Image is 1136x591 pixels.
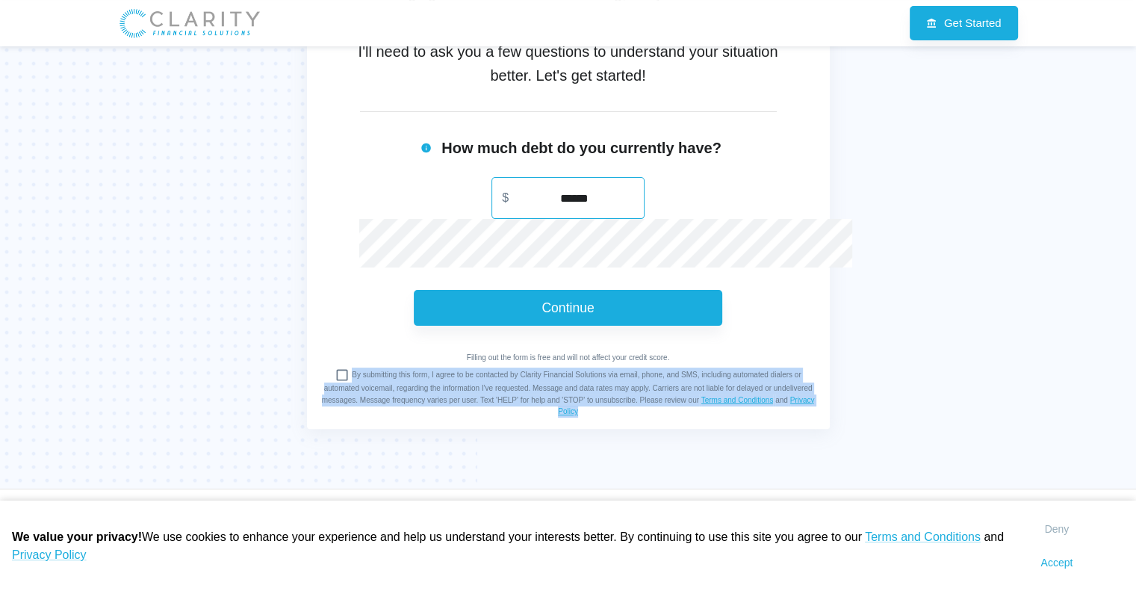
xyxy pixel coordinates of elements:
[348,40,789,106] h6: I'll need to ask you a few questions to understand your situation better. Let's get started!
[415,134,441,164] button: We ask about your current debt amount to tailor our financial services to your specific needs and...
[414,290,722,326] button: Continue
[1033,513,1081,546] button: Deny
[1033,546,1081,580] button: Accept
[307,348,830,364] h6: Filling out the form is free and will not affect your credit score.
[12,528,1033,564] p: We use cookies to enhance your experience and help us understand your interests better. By contin...
[865,530,981,543] a: Terms and Conditions
[119,7,261,39] img: clarity_banner.jpg
[502,189,509,207] p: $
[359,134,777,164] h6: How much debt do you currently have?
[910,6,1018,40] a: Get Started
[322,368,815,418] h6: By submitting this form, I agree to be contacted by Clarity Financial Solutions via email, phone,...
[119,7,261,39] a: theFront
[701,396,774,404] a: Terms and Conditions
[12,530,142,543] span: We value your privacy!
[12,548,87,561] a: Privacy Policy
